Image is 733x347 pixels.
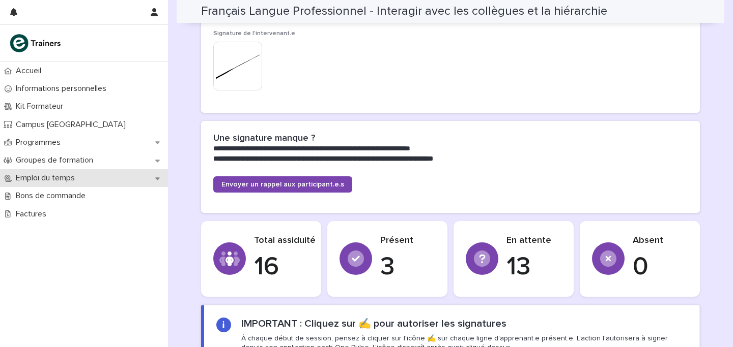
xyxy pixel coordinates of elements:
span: Envoyer un rappel aux participant.e.s [221,181,344,188]
h2: IMPORTANT : Cliquez sur ✍️ pour autoriser les signatures [241,318,506,330]
p: Présent [380,235,435,246]
p: 13 [506,252,561,282]
p: Total assiduité [254,235,316,246]
p: Factures [12,209,54,219]
p: Groupes de formation [12,155,101,165]
img: K0CqGN7SDeD6s4JG8KQk [8,33,64,53]
p: Accueil [12,66,49,76]
p: 16 [254,252,316,282]
p: Kit Formateur [12,102,71,111]
p: Programmes [12,138,69,147]
p: Bons de commande [12,191,94,201]
p: Informations personnelles [12,84,115,93]
h2: Français Langue Professionnel - Interagir avec les collègues et la hiérarchie [201,4,607,19]
span: Signature de l'intervenant.e [213,30,295,37]
p: 3 [380,252,435,282]
a: Envoyer un rappel aux participant.e.s [213,176,352,193]
p: Campus [GEOGRAPHIC_DATA] [12,120,134,130]
p: Emploi du temps [12,173,83,183]
p: 0 [633,252,688,282]
p: En attente [506,235,561,246]
h2: Une signature manque ? [213,133,315,144]
p: Absent [633,235,688,246]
